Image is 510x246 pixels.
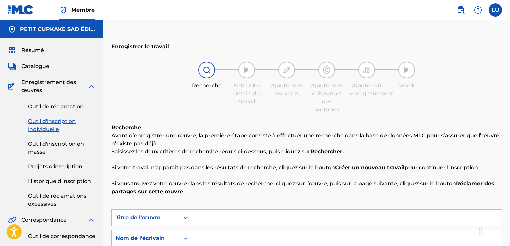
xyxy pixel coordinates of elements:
div: Widget de chat [477,214,510,246]
img: développer [87,82,95,90]
a: Historique d'inscription [28,177,95,185]
font: Rechercher. [310,148,344,155]
font: PETIT CUPKAKE SAD ÉDITIONS [20,26,108,32]
a: RésuméRésumé [8,46,44,54]
img: Comptes [8,25,16,33]
font: Projets d'inscription [28,163,82,170]
a: Outil d'inscription en masse [28,140,95,156]
font: Outil d'inscription individuelle [28,118,76,132]
font: Titre de l'œuvre [116,214,160,221]
font: Outil d'inscription en masse [28,141,84,155]
font: Saisissez les deux critères de recherche requis ci-dessous, puis cliquez sur [111,148,310,155]
a: Outil d'inscription individuelle [28,117,95,133]
font: Historique d'inscription [28,178,91,184]
img: développer [87,216,95,224]
font: pour continuer l'inscription. [405,164,479,171]
font: Correspondance [21,217,67,223]
font: Enregistrement des œuvres [21,79,76,93]
font: Recherche [111,124,141,131]
font: Ajouter un enregistrement [350,82,393,97]
font: Membre [71,7,95,13]
a: Projets d'inscription [28,163,95,171]
font: Catalogue [21,63,49,69]
a: Recherche publique [454,3,467,17]
font: Créer un nouveau travail [335,164,405,171]
img: icône d'indicateur d'étape pour saisir les détails du travail [243,66,251,74]
font: . [183,188,184,195]
img: icône d'indicateur d'étape pour ajouter des rédacteurs [283,66,291,74]
img: Enregistrement des œuvres [8,82,17,90]
font: Avant d’enregistrer une œuvre, la première étape consiste à effectuer une recherche dans la base ... [111,132,499,147]
font: Si votre travail n'apparaît pas dans les résultats de recherche, cliquez sur le bouton [111,164,335,171]
a: CatalogueCatalogue [8,62,49,70]
img: recherche [457,6,465,14]
font: Nom de l'écrivain [116,235,165,241]
img: Résumé [8,46,16,54]
font: Ajouter des écrivains [271,82,303,97]
div: Menu utilisateur [489,3,502,17]
img: Correspondance [8,216,16,224]
img: aide [474,6,482,14]
img: icône d'indicateur d'étape pour la recherche [203,66,211,74]
font: Outil de réclamations excessives [28,193,86,207]
div: Aide [471,3,485,17]
font: Entrez les détails du travail [233,82,260,105]
h5: PETIT CUPKAKE SAD ÉDITIONS [20,25,95,33]
font: Résumé [21,47,44,53]
font: Si vous trouvez votre œuvre dans les résultats de recherche, cliquez sur l’œuvre, puis sur la pag... [111,180,456,187]
iframe: Widget de discussion [477,214,510,246]
a: Outil de correspondance [28,232,95,240]
img: Détenteur des droits supérieurs [59,6,67,14]
iframe: Centre de ressources [491,154,510,207]
img: icône d'indicateur d'étape pour ajouter un enregistrement [363,66,371,74]
img: icône d'indicateur d'étape pour ajouter des éditeurs et des partages [323,66,331,74]
img: Catalogue [8,62,16,70]
img: icône d'indicateur d'étape pour la révision [403,66,411,74]
font: Outil de réclamation [28,103,84,110]
font: Outil de correspondance [28,233,95,239]
font: Enregistrer le travail [111,43,169,50]
a: Outil de réclamations excessives [28,192,95,208]
a: Outil de réclamation [28,103,95,111]
img: Logo du MLC [8,5,34,15]
font: Recherche [192,82,222,89]
font: Ajouter des éditeurs et des partages [311,82,343,113]
div: Glisser [479,221,483,241]
font: Revoir [398,82,415,89]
